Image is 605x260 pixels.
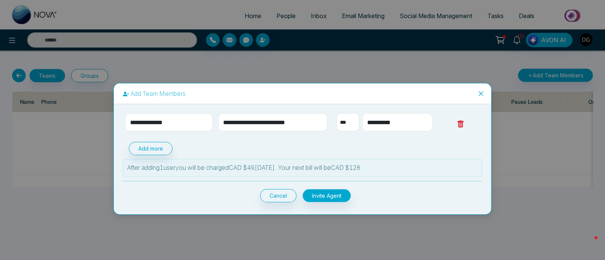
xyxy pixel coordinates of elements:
button: Close [471,83,491,104]
p: Add Team Members [123,89,482,98]
button: Cancel [260,189,296,202]
span: close [478,91,484,97]
button: Invite Agent [302,189,351,202]
iframe: Intercom live chat [579,234,597,252]
button: Add more [129,142,172,155]
p: After adding 1 user you will be charged CAD $ 49 [DATE]. Your next bill will be CAD $ 128 [127,163,478,172]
